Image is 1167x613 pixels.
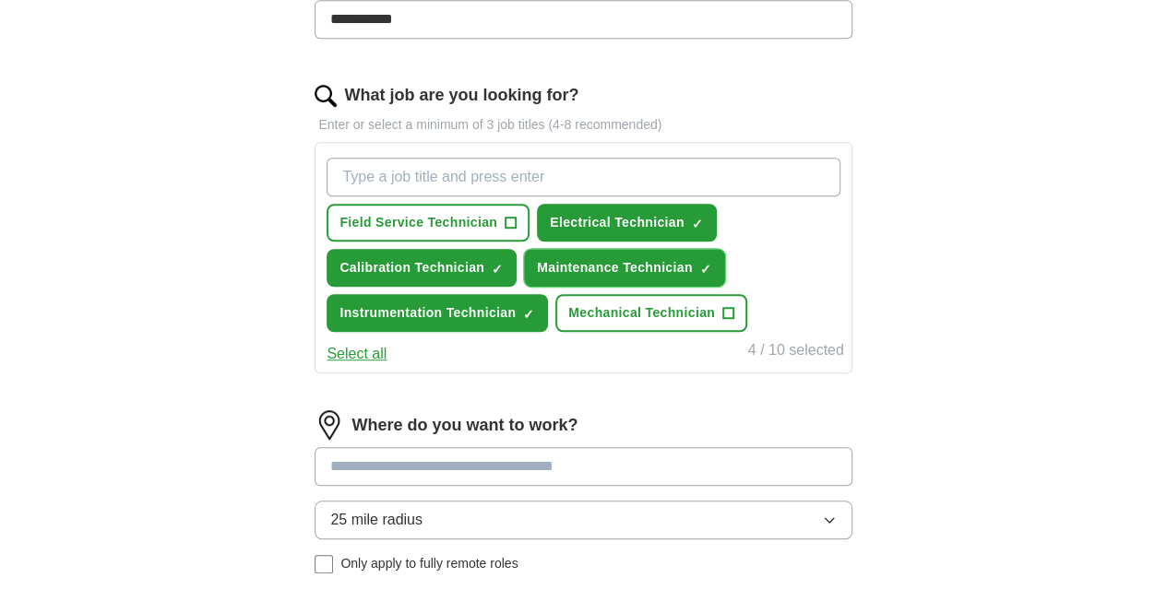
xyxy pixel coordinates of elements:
span: Electrical Technician [550,213,685,232]
img: location.png [315,410,344,440]
button: Field Service Technician [327,204,530,242]
label: What job are you looking for? [344,83,578,108]
span: Only apply to fully remote roles [340,554,518,573]
button: Select all [327,343,387,365]
span: Mechanical Technician [568,303,715,323]
button: Mechanical Technician [555,294,747,332]
button: Instrumentation Technician✓ [327,294,548,332]
button: 25 mile radius [315,501,851,539]
input: Type a job title and press enter [327,158,840,196]
label: Where do you want to work? [351,413,578,438]
p: Enter or select a minimum of 3 job titles (4-8 recommended) [315,115,851,135]
span: ✓ [700,262,711,277]
span: 25 mile radius [330,509,423,531]
button: Calibration Technician✓ [327,249,517,287]
span: ✓ [523,307,534,322]
button: Maintenance Technician✓ [524,249,724,287]
img: search.png [315,85,337,107]
span: ✓ [692,217,703,231]
span: Calibration Technician [339,258,484,277]
input: Only apply to fully remote roles [315,555,333,573]
span: Instrumentation Technician [339,303,516,323]
span: Maintenance Technician [537,258,692,277]
span: ✓ [492,262,503,277]
span: Field Service Technician [339,213,497,232]
div: 4 / 10 selected [748,339,844,365]
button: Electrical Technician✓ [537,204,717,242]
